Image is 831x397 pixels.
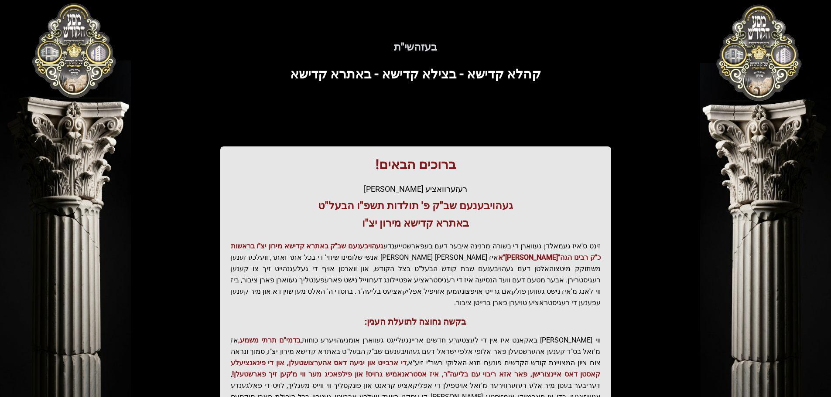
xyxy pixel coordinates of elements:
[231,199,601,213] h3: געהויבענעם שב"ק פ' תולדות תשפ"ו הבעל"ט
[290,66,541,81] span: קהלא קדישא - בצילא קדישא - באתרא קדישא
[231,241,601,309] p: זינט ס'איז געמאלדן געווארן די בשורה מרנינה איבער דעם בעפארשטייענדע איז [PERSON_NAME] [PERSON_NAME...
[231,316,601,328] h3: בקשה נחוצה לתועלת הענין:
[231,157,601,173] h1: ברוכים הבאים!
[231,242,601,261] span: געהויבענעם שב"ק באתרא קדישא מירון יצ"ו בראשות כ"ק רבינו הגה"[PERSON_NAME]"א
[231,216,601,230] h3: באתרא קדישא מירון יצ"ו
[150,40,681,54] h5: בעזהשי"ת
[231,183,601,195] div: רעזערוואציע [PERSON_NAME]
[231,359,601,378] span: די ארבייט און יגיעה דאס אהערצושטעלן, און די פינאנציעלע קאסטן דאס איינצורישן, פאר אזא ריבוי עם בלי...
[238,336,301,344] span: בדמי"ם תרתי משמע,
